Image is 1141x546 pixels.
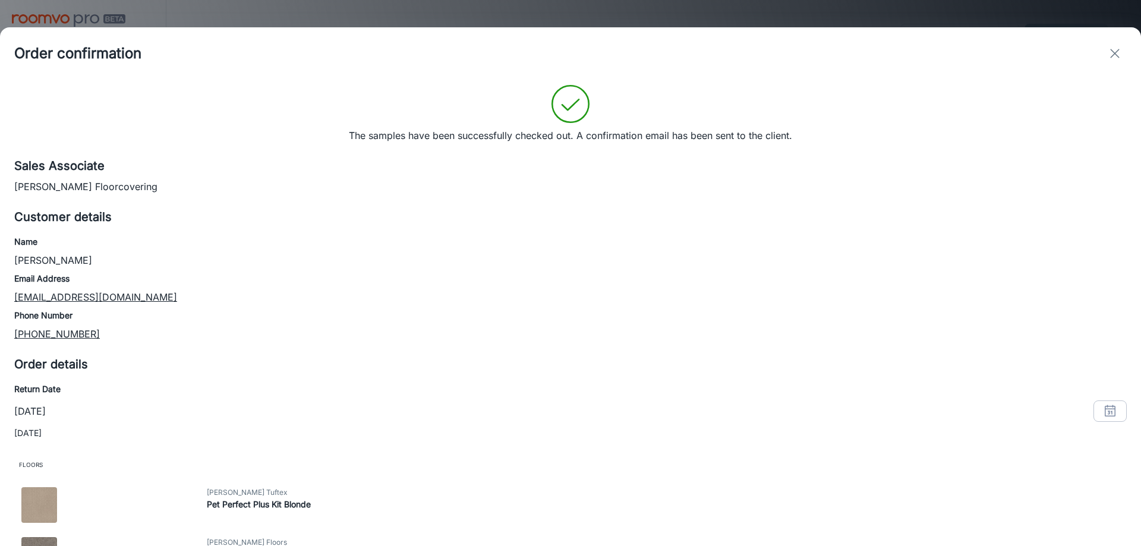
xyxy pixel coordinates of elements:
[14,43,141,64] h4: Order confirmation
[14,454,1127,475] span: Floors
[14,235,1127,248] h6: Name
[14,328,100,340] a: [PHONE_NUMBER]
[14,309,1127,322] h6: Phone Number
[207,487,1129,498] span: [PERSON_NAME] Tuftex
[14,157,1127,175] h5: Sales Associate
[14,383,1127,396] h6: Return Date
[14,179,1127,194] p: [PERSON_NAME] Floorcovering
[14,291,177,303] a: [EMAIL_ADDRESS][DOMAIN_NAME]
[21,487,57,523] img: Pet Perfect Plus Kit Blonde
[14,355,1127,373] h5: Order details
[14,253,1127,267] p: [PERSON_NAME]
[14,208,1127,226] h5: Customer details
[14,404,46,418] p: [DATE]
[1103,42,1127,65] button: exit
[207,498,1129,511] h6: Pet Perfect Plus Kit Blonde
[14,272,1127,285] h6: Email Address
[14,427,1127,440] p: [DATE]
[349,128,792,143] p: The samples have been successfully checked out. A confirmation email has been sent to the client.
